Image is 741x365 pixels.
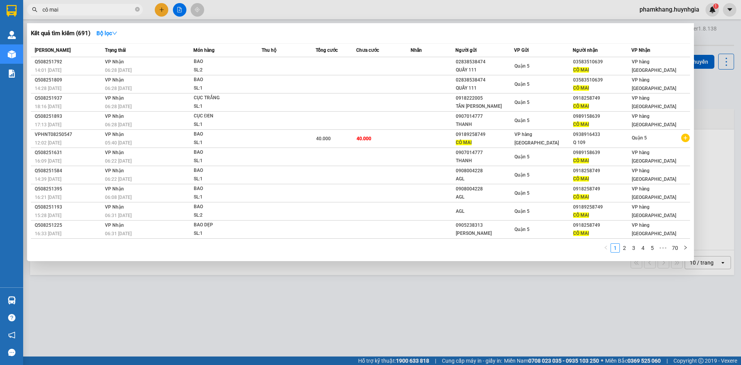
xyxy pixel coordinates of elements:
[632,150,676,164] span: VP hàng [GEOGRAPHIC_DATA]
[194,211,252,220] div: SL: 2
[8,50,16,58] img: warehouse-icon
[194,175,252,183] div: SL: 1
[657,243,669,253] span: •••
[632,59,676,73] span: VP hàng [GEOGRAPHIC_DATA]
[573,203,631,211] div: 09189258749
[35,203,103,211] div: Q508251193
[105,77,124,83] span: VP Nhận
[514,154,530,160] span: Quận 5
[35,149,103,157] div: Q508251631
[639,244,647,252] a: 4
[105,59,124,65] span: VP Nhận
[648,243,657,253] li: 5
[35,185,103,193] div: Q508251395
[105,86,132,91] span: 06:28 [DATE]
[194,185,252,193] div: BAO
[573,212,589,218] span: CÔ MAI
[194,229,252,238] div: SL: 1
[681,243,690,253] button: right
[35,104,61,109] span: 18:16 [DATE]
[35,58,103,66] div: Q508251792
[514,132,559,146] span: VP hàng [GEOGRAPHIC_DATA]
[456,157,514,165] div: THANH
[632,204,676,218] span: VP hàng [GEOGRAPHIC_DATA]
[194,130,252,139] div: BAO
[194,84,252,93] div: SL: 1
[8,349,15,356] span: message
[456,84,514,92] div: QUẦY 111
[620,243,629,253] li: 2
[35,231,61,236] span: 16:33 [DATE]
[573,158,589,163] span: CÔ MAI
[112,31,117,36] span: down
[135,6,140,14] span: close-circle
[194,121,252,129] div: SL: 1
[456,66,514,74] div: QUẦY 111
[670,244,680,252] a: 70
[573,76,631,84] div: 03583510639
[514,81,530,87] span: Quận 5
[604,245,608,250] span: left
[42,5,134,14] input: Tìm tên, số ĐT hoặc mã đơn
[648,244,656,252] a: 5
[573,48,598,53] span: Người nhận
[194,58,252,66] div: BAO
[611,243,620,253] li: 1
[456,193,514,201] div: AGL
[456,229,514,238] div: [PERSON_NAME]
[31,29,90,37] h3: Kết quả tìm kiếm ( 691 )
[456,175,514,183] div: AGL
[105,114,124,119] span: VP Nhận
[194,157,252,165] div: SL: 1
[456,121,514,129] div: THANH
[262,48,276,53] span: Thu hộ
[35,112,103,121] div: Q508251893
[35,140,61,146] span: 12:02 [DATE]
[573,139,631,147] div: Q 109
[456,94,514,102] div: 0918222005
[573,104,589,109] span: CÔ MAI
[514,118,530,123] span: Quận 5
[8,31,16,39] img: warehouse-icon
[620,244,629,252] a: 2
[573,94,631,102] div: 0918258749
[194,112,252,121] div: CỤC ĐEN
[601,243,611,253] button: left
[35,68,61,73] span: 14:01 [DATE]
[105,231,132,236] span: 06:31 [DATE]
[514,100,530,105] span: Quận 5
[105,158,132,164] span: 06:22 [DATE]
[632,168,676,182] span: VP hàng [GEOGRAPHIC_DATA]
[632,77,676,91] span: VP hàng [GEOGRAPHIC_DATA]
[105,204,124,210] span: VP Nhận
[105,213,132,218] span: 06:31 [DATE]
[35,131,103,139] div: VPHNT08250547
[573,67,589,73] span: CÔ MAI
[105,104,132,109] span: 06:28 [DATE]
[514,48,529,53] span: VP Gửi
[194,139,252,147] div: SL: 1
[8,296,16,304] img: warehouse-icon
[514,172,530,178] span: Quận 5
[105,168,124,173] span: VP Nhận
[357,136,371,141] span: 40.000
[456,131,514,139] div: 09189258749
[456,58,514,66] div: 02838538474
[669,243,681,253] li: 70
[632,222,676,236] span: VP hàng [GEOGRAPHIC_DATA]
[573,131,631,139] div: 0938916433
[8,314,15,321] span: question-circle
[456,140,472,145] span: CÔ MAI
[105,140,132,146] span: 05:40 [DATE]
[411,48,422,53] span: Nhãn
[35,221,103,229] div: Q508251225
[632,186,676,200] span: VP hàng [GEOGRAPHIC_DATA]
[514,227,530,232] span: Quận 5
[105,150,124,155] span: VP Nhận
[514,63,530,69] span: Quận 5
[573,221,631,229] div: 0918258749
[573,58,631,66] div: 03583510639
[573,85,589,91] span: CÔ MAI
[456,207,514,216] div: AGL
[573,167,631,175] div: 0918258749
